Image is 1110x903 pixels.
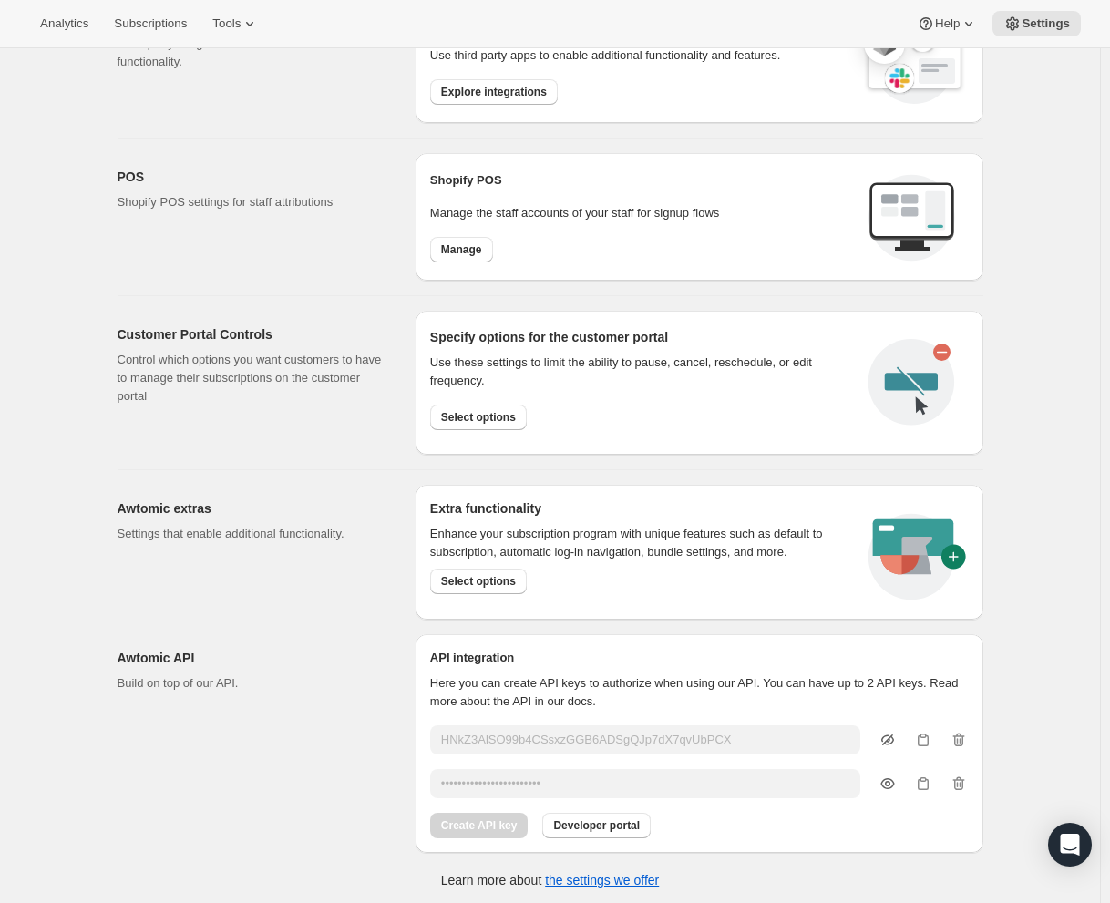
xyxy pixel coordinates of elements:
[542,813,651,838] button: Developer portal
[430,204,854,222] p: Manage the staff accounts of your staff for signup flows
[430,46,846,65] p: Use third party apps to enable additional functionality and features.
[430,79,558,105] button: Explore integrations
[441,871,659,889] p: Learn more about
[992,11,1081,36] button: Settings
[201,11,270,36] button: Tools
[441,85,547,99] span: Explore integrations
[118,35,386,71] p: Third party integrations enable additional functionality.
[430,328,854,346] h2: Specify options for the customer portal
[430,674,969,711] p: Here you can create API keys to authorize when using our API. You can have up to 2 API keys. Read...
[430,237,493,262] button: Manage
[118,674,386,693] p: Build on top of our API.
[118,499,386,518] h2: Awtomic extras
[40,16,88,31] span: Analytics
[430,171,854,190] h2: Shopify POS
[545,873,659,888] a: the settings we offer
[430,569,527,594] button: Select options
[118,325,386,344] h2: Customer Portal Controls
[906,11,989,36] button: Help
[430,405,527,430] button: Select options
[441,574,516,589] span: Select options
[103,11,198,36] button: Subscriptions
[553,818,640,833] span: Developer portal
[430,649,969,667] h2: API integration
[430,499,541,518] h2: Extra functionality
[118,649,386,667] h2: Awtomic API
[29,11,99,36] button: Analytics
[441,410,516,425] span: Select options
[114,16,187,31] span: Subscriptions
[118,525,386,543] p: Settings that enable additional functionality.
[1048,823,1092,867] div: Open Intercom Messenger
[118,351,386,405] p: Control which options you want customers to have to manage their subscriptions on the customer po...
[118,193,386,211] p: Shopify POS settings for staff attributions
[212,16,241,31] span: Tools
[441,242,482,257] span: Manage
[1022,16,1070,31] span: Settings
[430,525,847,561] p: Enhance your subscription program with unique features such as default to subscription, automatic...
[118,168,386,186] h2: POS
[430,354,854,390] div: Use these settings to limit the ability to pause, cancel, reschedule, or edit frequency.
[935,16,960,31] span: Help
